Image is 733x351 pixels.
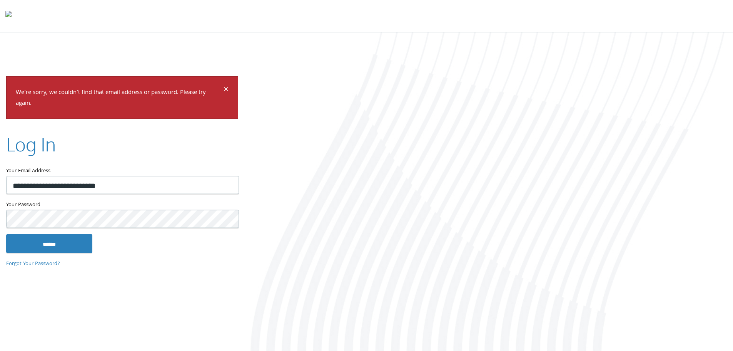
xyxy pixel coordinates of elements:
[224,82,229,97] span: ×
[6,131,56,157] h2: Log In
[16,87,222,109] p: We're sorry, we couldn't find that email address or password. Please try again.
[6,259,60,268] a: Forgot Your Password?
[224,86,229,95] button: Dismiss alert
[6,200,238,210] label: Your Password
[5,8,12,24] img: todyl-logo-dark.svg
